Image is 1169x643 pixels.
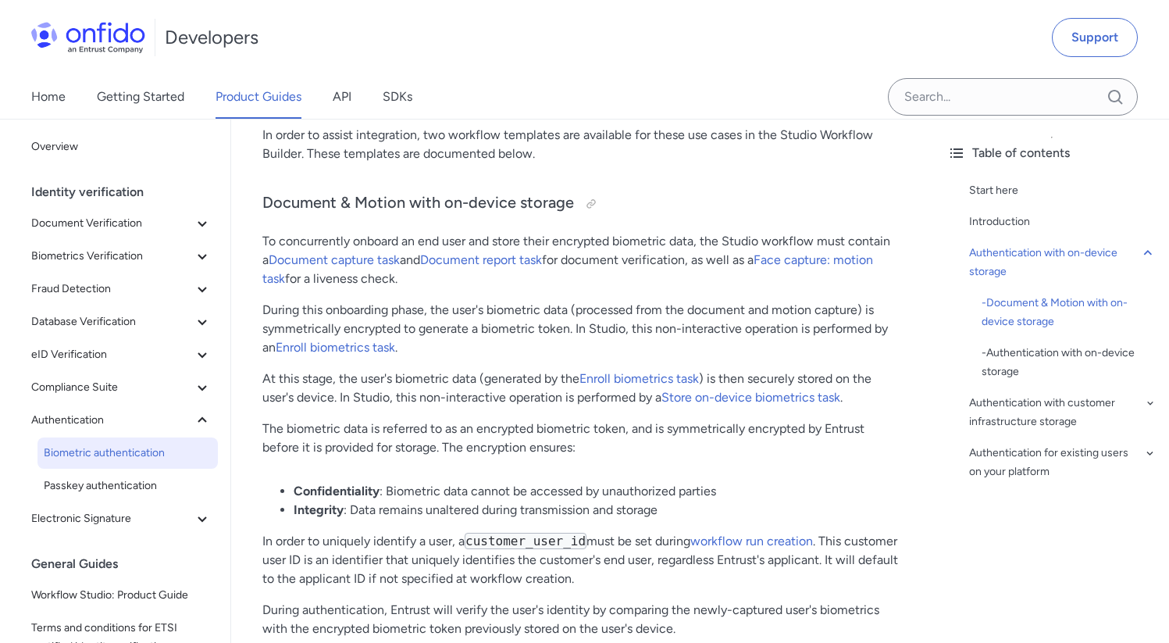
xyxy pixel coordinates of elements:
[262,252,873,286] a: Face capture: motion task
[216,75,301,119] a: Product Guides
[690,534,813,548] a: workflow run creation
[44,477,212,495] span: Passkey authentication
[165,25,258,50] h1: Developers
[262,532,903,588] p: In order to uniquely identify a user, a must be set during . This customer user ID is an identifi...
[262,301,903,357] p: During this onboarding phase, the user's biometric data (processed from the document and motion c...
[969,181,1157,200] a: Start here
[969,244,1157,281] a: Authentication with on-device storage
[982,294,1157,331] div: - Document & Motion with on-device storage
[31,75,66,119] a: Home
[969,444,1157,481] a: Authentication for existing users on your platform
[25,131,218,163] a: Overview
[947,144,1157,163] div: Table of contents
[25,580,218,611] a: Workflow Studio: Product Guide
[25,306,218,338] button: Database Verification
[31,22,145,53] img: Onfido Logo
[97,75,184,119] a: Getting Started
[1052,18,1138,57] a: Support
[888,78,1138,116] input: Onfido search input field
[661,390,840,405] a: Store on-device biometrics task
[333,75,351,119] a: API
[31,138,212,156] span: Overview
[969,394,1157,431] a: Authentication with customer infrastructure storage
[25,503,218,534] button: Electronic Signature
[25,405,218,436] button: Authentication
[262,420,903,457] p: The biometric data is referred to as an encrypted biometric token, and is symmetrically encrypted...
[31,247,193,266] span: Biometrics Verification
[465,533,586,549] code: customer_user_id
[262,232,903,288] p: To concurrently onboard an end user and store their encrypted biometric data, the Studio workflow...
[269,252,400,267] a: Document capture task
[31,345,193,364] span: eID Verification
[25,208,218,239] button: Document Verification
[294,502,344,517] strong: Integrity
[262,370,903,407] p: At this stage, the user's biometric data (generated by the ) is then securely stored on the user'...
[31,586,212,605] span: Workflow Studio: Product Guide
[31,548,224,580] div: General Guides
[25,241,218,272] button: Biometrics Verification
[969,213,1157,231] a: Introduction
[294,484,380,498] strong: Confidentiality
[31,313,193,331] span: Database Verification
[44,444,212,463] span: Biometric authentication
[982,344,1157,381] div: - Authentication with on-device storage
[262,601,903,638] p: During authentication, Entrust will verify the user's identity by comparing the newly-captured us...
[31,411,193,430] span: Authentication
[31,509,193,528] span: Electronic Signature
[579,371,699,386] a: Enroll biometrics task
[25,372,218,403] button: Compliance Suite
[294,501,903,520] li: : Data remains unaltered during transmission and storage
[25,339,218,370] button: eID Verification
[383,75,412,119] a: SDKs
[31,177,224,208] div: Identity verification
[31,214,193,233] span: Document Verification
[31,280,193,298] span: Fraud Detection
[25,273,218,305] button: Fraud Detection
[37,438,218,469] a: Biometric authentication
[262,191,903,216] h3: Document & Motion with on-device storage
[294,482,903,501] li: : Biometric data cannot be accessed by unauthorized parties
[420,252,542,267] a: Document report task
[982,294,1157,331] a: -Document & Motion with on-device storage
[982,344,1157,381] a: -Authentication with on-device storage
[276,340,395,355] a: Enroll biometrics task
[37,470,218,502] a: Passkey authentication
[31,378,193,397] span: Compliance Suite
[262,126,903,163] p: In order to assist integration, two workflow templates are available for these use cases in the S...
